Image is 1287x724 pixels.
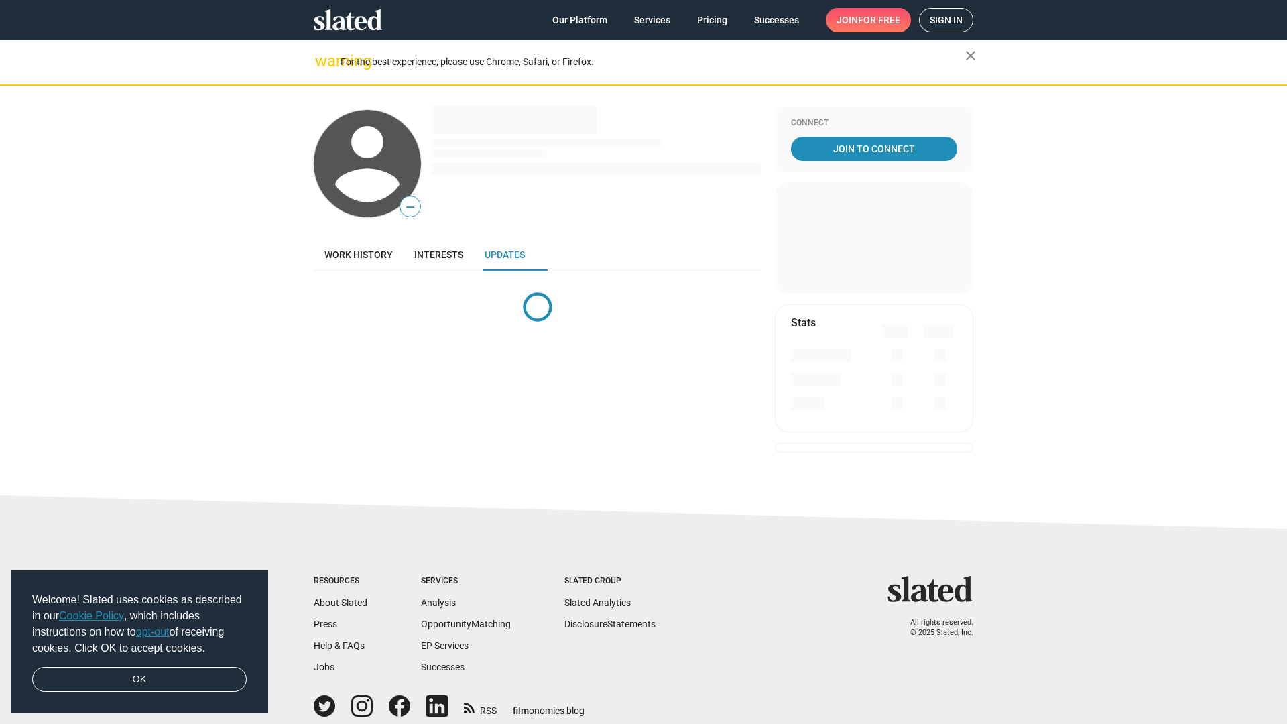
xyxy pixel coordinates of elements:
div: Services [421,576,511,587]
a: Join To Connect [791,137,957,161]
span: for free [858,8,900,32]
a: EP Services [421,640,469,651]
a: Joinfor free [826,8,911,32]
a: Interests [404,239,474,271]
a: Our Platform [542,8,618,32]
a: Successes [421,662,465,672]
mat-icon: close [963,48,979,64]
div: For the best experience, please use Chrome, Safari, or Firefox. [341,53,965,71]
a: Press [314,619,337,629]
a: Sign in [919,8,973,32]
a: DisclosureStatements [564,619,656,629]
a: About Slated [314,597,367,608]
a: opt-out [136,626,170,638]
a: Analysis [421,597,456,608]
span: Join To Connect [794,137,955,161]
div: Connect [791,118,957,129]
a: RSS [464,697,497,717]
span: Pricing [697,8,727,32]
a: Updates [474,239,536,271]
span: Welcome! Slated uses cookies as described in our , which includes instructions on how to of recei... [32,592,247,656]
span: Successes [754,8,799,32]
span: Join [837,8,900,32]
a: Slated Analytics [564,597,631,608]
a: Cookie Policy [59,610,124,621]
a: filmonomics blog [513,694,585,717]
a: Services [623,8,681,32]
div: cookieconsent [11,570,268,714]
span: Updates [485,249,525,260]
span: Sign in [930,9,963,32]
a: Pricing [686,8,738,32]
a: Work history [314,239,404,271]
p: All rights reserved. © 2025 Slated, Inc. [896,618,973,638]
a: Help & FAQs [314,640,365,651]
span: — [400,198,420,216]
a: Successes [743,8,810,32]
a: Jobs [314,662,334,672]
div: Slated Group [564,576,656,587]
div: Resources [314,576,367,587]
span: Services [634,8,670,32]
a: OpportunityMatching [421,619,511,629]
span: film [513,705,529,716]
mat-card-title: Stats [791,316,816,330]
span: Our Platform [552,8,607,32]
span: Work history [324,249,393,260]
span: Interests [414,249,463,260]
a: dismiss cookie message [32,667,247,692]
mat-icon: warning [315,53,331,69]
